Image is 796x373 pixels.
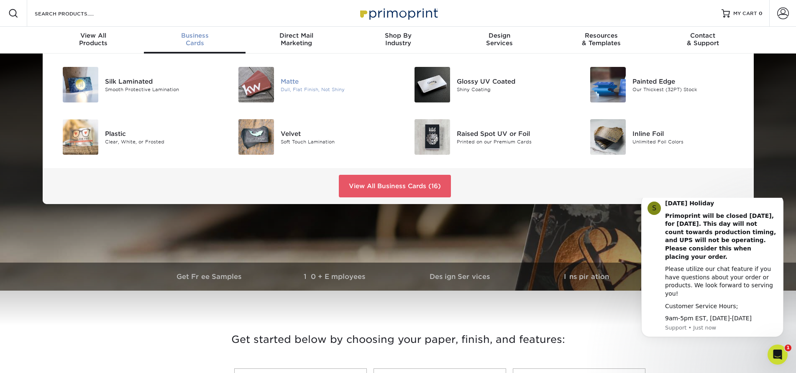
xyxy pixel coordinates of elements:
div: Printed on our Premium Cards [457,138,568,145]
a: Matte Business Cards Matte Dull, Flat Finish, Not Shiny [228,64,392,106]
div: Painted Edge [632,77,743,86]
div: Velvet [281,129,392,138]
img: Primoprint [356,4,440,22]
img: Silk Laminated Business Cards [63,67,98,102]
a: Velvet Business Cards Velvet Soft Touch Lamination [228,116,392,158]
div: Plastic [105,129,216,138]
input: SEARCH PRODUCTS..... [34,8,115,18]
a: Painted Edge Business Cards Painted Edge Our Thickest (32PT) Stock [580,64,744,106]
div: Products [43,32,144,47]
div: Cards [144,32,246,47]
span: 1 [785,345,791,351]
a: Glossy UV Coated Business Cards Glossy UV Coated Shiny Coating [404,64,568,106]
a: Raised Spot UV or Foil Business Cards Raised Spot UV or Foil Printed on our Premium Cards [404,116,568,158]
div: Customer Service Hours; [36,105,148,113]
div: Our Thickest (32PT) Stock [632,86,743,93]
a: DesignServices [449,27,550,54]
div: 9am-5pm EST, [DATE]-[DATE] [36,117,148,125]
a: View All Business Cards (16) [339,175,451,197]
div: Services [449,32,550,47]
b: Primoprint will be closed [DATE], for [DATE]. This day will not count towards production timing, ... [36,15,147,62]
div: Industry [347,32,449,47]
div: Profile image for Support [19,4,32,17]
span: View All [43,32,144,39]
img: Plastic Business Cards [63,119,98,155]
span: Design [449,32,550,39]
div: Message content [36,2,148,125]
a: Contact& Support [652,27,754,54]
img: Inline Foil Business Cards [590,119,626,155]
a: BusinessCards [144,27,246,54]
span: MY CART [733,10,757,17]
div: & Templates [550,32,652,47]
div: Please utilize our chat feature if you have questions about your order or products. We look forwa... [36,67,148,100]
div: Soft Touch Lamination [281,138,392,145]
img: Matte Business Cards [238,67,274,102]
span: 0 [759,10,763,16]
img: Painted Edge Business Cards [590,67,626,102]
p: Message from Support, sent Just now [36,126,148,134]
a: Silk Laminated Business Cards Silk Laminated Smooth Protective Lamination [53,64,216,106]
b: [DATE] Holiday [36,2,85,9]
iframe: Google Customer Reviews [2,347,71,370]
a: Resources& Templates [550,27,652,54]
iframe: Intercom notifications message [629,198,796,350]
div: Shiny Coating [457,86,568,93]
span: Direct Mail [246,32,347,39]
a: View AllProducts [43,27,144,54]
div: Unlimited Foil Colors [632,138,743,145]
div: Inline Foil [632,129,743,138]
a: Inline Foil Business Cards Inline Foil Unlimited Foil Colors [580,116,744,158]
img: Glossy UV Coated Business Cards [415,67,450,102]
img: Velvet Business Cards [238,119,274,155]
iframe: Intercom live chat [768,345,788,365]
span: Shop By [347,32,449,39]
div: Silk Laminated [105,77,216,86]
span: Business [144,32,246,39]
div: Dull, Flat Finish, Not Shiny [281,86,392,93]
span: Resources [550,32,652,39]
h3: Get started below by choosing your paper, finish, and features: [154,321,643,358]
div: Matte [281,77,392,86]
div: Smooth Protective Lamination [105,86,216,93]
div: Clear, White, or Frosted [105,138,216,145]
div: Raised Spot UV or Foil [457,129,568,138]
div: Marketing [246,32,347,47]
a: Shop ByIndustry [347,27,449,54]
img: Raised Spot UV or Foil Business Cards [415,119,450,155]
span: Contact [652,32,754,39]
div: & Support [652,32,754,47]
a: Direct MailMarketing [246,27,347,54]
a: Plastic Business Cards Plastic Clear, White, or Frosted [53,116,216,158]
div: Glossy UV Coated [457,77,568,86]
